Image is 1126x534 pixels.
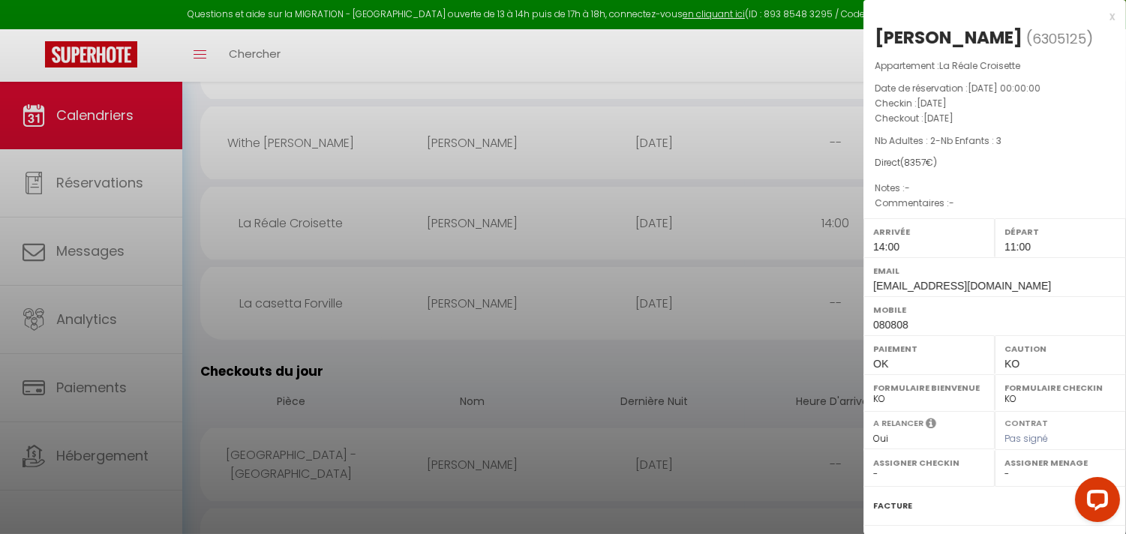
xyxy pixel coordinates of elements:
[863,7,1115,25] div: x
[873,498,912,514] label: Facture
[941,134,1001,147] span: Nb Enfants : 3
[875,58,1115,73] p: Appartement :
[873,241,899,253] span: 14:00
[1004,417,1048,427] label: Contrat
[1004,380,1116,395] label: Formulaire Checkin
[1004,224,1116,239] label: Départ
[949,196,954,209] span: -
[1004,358,1019,370] span: KO
[875,96,1115,111] p: Checkin :
[1004,455,1116,470] label: Assigner Menage
[875,111,1115,126] p: Checkout :
[1004,241,1031,253] span: 11:00
[875,181,1115,196] p: Notes :
[873,319,908,331] span: 080808
[968,82,1040,94] span: [DATE] 00:00:00
[904,156,926,169] span: 8357
[873,224,985,239] label: Arrivée
[1004,432,1048,445] span: Pas signé
[917,97,947,109] span: [DATE]
[873,358,888,370] span: OK
[939,59,1020,72] span: La Réale Croisette
[875,133,1115,148] p: -
[875,196,1115,211] p: Commentaires :
[926,417,936,433] i: Sélectionner OUI si vous souhaiter envoyer les séquences de messages post-checkout
[875,134,935,147] span: Nb Adultes : 2
[873,455,985,470] label: Assigner Checkin
[873,417,923,430] label: A relancer
[1032,29,1086,48] span: 6305125
[873,380,985,395] label: Formulaire Bienvenue
[875,81,1115,96] p: Date de réservation :
[1026,28,1093,49] span: ( )
[875,25,1022,49] div: [PERSON_NAME]
[1063,471,1126,534] iframe: LiveChat chat widget
[905,181,910,194] span: -
[875,156,1115,170] div: Direct
[873,341,985,356] label: Paiement
[873,302,1116,317] label: Mobile
[1004,341,1116,356] label: Caution
[900,156,937,169] span: ( €)
[873,280,1051,292] span: [EMAIL_ADDRESS][DOMAIN_NAME]
[923,112,953,124] span: [DATE]
[873,263,1116,278] label: Email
